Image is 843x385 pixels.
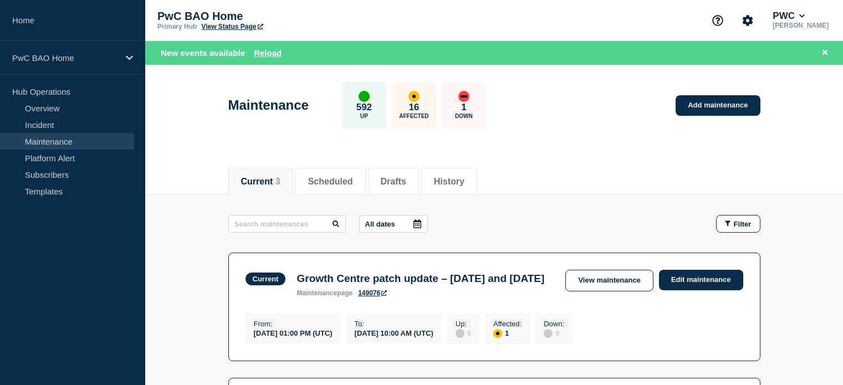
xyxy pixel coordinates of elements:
[716,215,760,233] button: Filter
[359,215,428,233] button: All dates
[434,177,464,187] button: History
[201,23,263,30] a: View Status Page
[456,329,464,338] div: disabled
[157,10,379,23] p: PwC BAO Home
[359,91,370,102] div: up
[308,177,353,187] button: Scheduled
[493,320,522,328] p: Affected :
[297,273,544,285] h3: Growth Centre patch update – [DATE] and [DATE]
[456,328,471,338] div: 0
[493,328,522,338] div: 1
[706,9,729,32] button: Support
[544,329,553,338] div: disabled
[456,320,471,328] p: Up :
[381,177,406,187] button: Drafts
[736,9,759,32] button: Account settings
[228,97,309,113] h1: Maintenance
[360,113,368,119] p: Up
[565,270,653,291] a: View maintenance
[544,320,564,328] p: Down :
[365,220,395,228] p: All dates
[493,329,502,338] div: affected
[12,53,119,63] p: PwC BAO Home
[297,289,352,297] p: page
[408,91,420,102] div: affected
[676,95,760,116] a: Add maintenance
[275,177,280,186] span: 3
[253,275,279,283] div: Current
[408,102,419,113] p: 16
[355,328,433,337] div: [DATE] 10:00 AM (UTC)
[770,11,807,22] button: PWC
[228,215,346,233] input: Search maintenances
[461,102,466,113] p: 1
[734,220,752,228] span: Filter
[254,320,333,328] p: From :
[254,48,282,58] button: Reload
[358,289,387,297] a: 149076
[659,270,743,290] a: Edit maintenance
[770,22,831,29] p: [PERSON_NAME]
[355,320,433,328] p: To :
[399,113,428,119] p: Affected
[161,48,245,58] span: New events available
[241,177,280,187] button: Current 3
[254,328,333,337] div: [DATE] 01:00 PM (UTC)
[458,91,469,102] div: down
[157,23,197,30] p: Primary Hub
[356,102,372,113] p: 592
[297,289,337,297] span: maintenance
[455,113,473,119] p: Down
[544,328,564,338] div: 0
